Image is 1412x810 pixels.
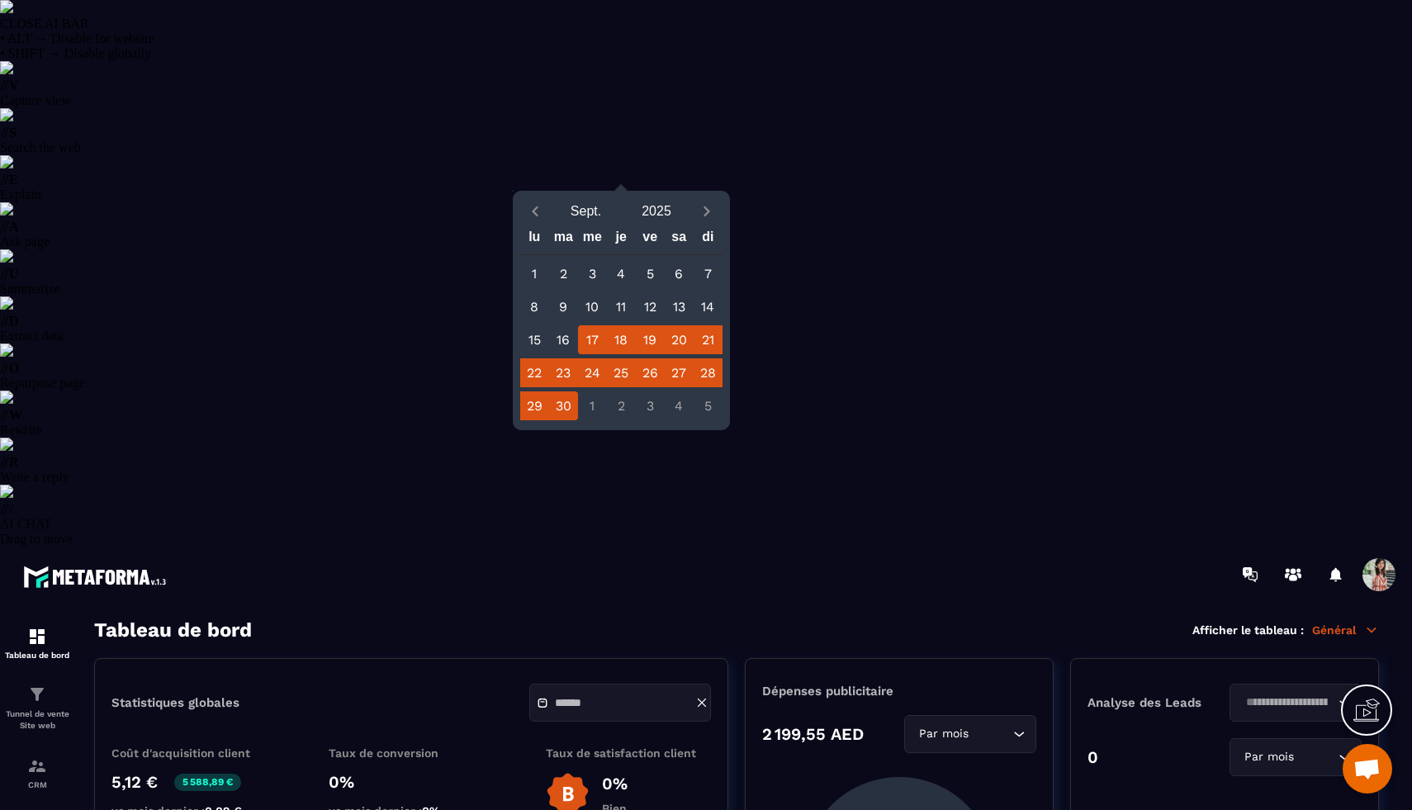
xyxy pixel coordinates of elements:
div: Search for option [1230,738,1362,776]
h3: Tableau de bord [94,618,252,642]
p: CRM [4,780,70,789]
p: Statistiques globales [111,695,239,710]
p: Coût d'acquisition client [111,746,277,760]
p: 5 588,89 € [174,774,241,791]
p: Général [1312,623,1379,637]
div: Search for option [1230,684,1362,722]
a: formationformationCRM [4,744,70,802]
img: formation [27,627,47,647]
a: formationformationTunnel de vente Site web [4,672,70,744]
p: 0% [602,774,628,793]
img: formation [27,756,47,776]
p: 2 199,55 AED [762,724,864,744]
p: Tunnel de vente Site web [4,708,70,732]
span: Par mois [915,725,972,743]
input: Search for option [972,725,1009,743]
p: 5,12 € [111,772,158,792]
a: formationformationTableau de bord [4,614,70,672]
img: logo [23,561,172,592]
span: Par mois [1240,748,1297,766]
p: Afficher le tableau : [1192,623,1304,637]
p: Analyse des Leads [1087,695,1225,710]
img: formation [27,684,47,704]
p: 0 [1087,747,1098,767]
p: Dépenses publicitaire [762,684,1036,699]
p: Tableau de bord [4,651,70,660]
div: Search for option [904,715,1036,753]
div: Ouvrir le chat [1343,744,1392,793]
p: Taux de conversion [329,746,494,760]
input: Search for option [1240,694,1334,712]
p: Taux de satisfaction client [546,746,711,760]
input: Search for option [1297,748,1334,766]
p: 0% [329,772,494,792]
